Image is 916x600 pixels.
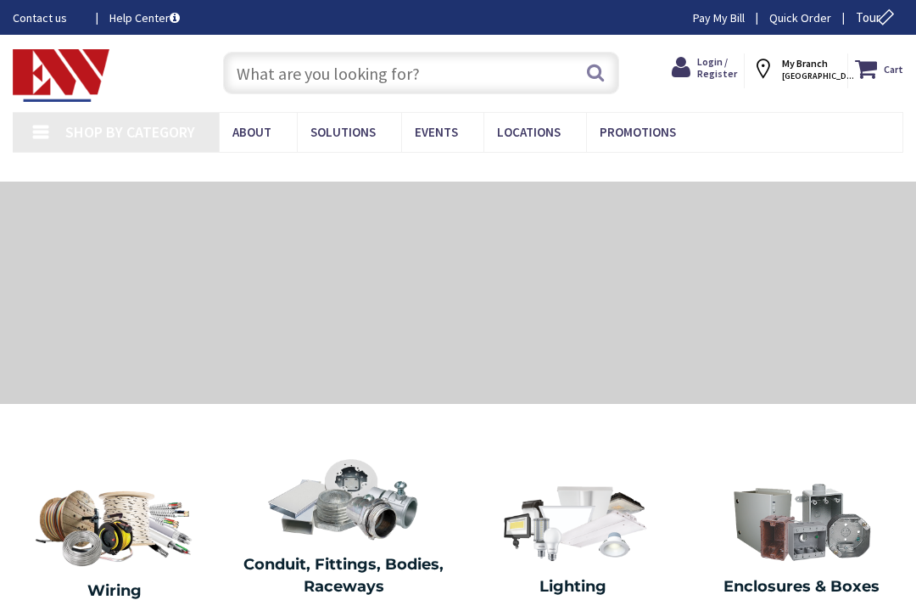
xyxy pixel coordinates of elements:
[751,53,841,84] div: My Branch [GEOGRAPHIC_DATA], [GEOGRAPHIC_DATA]
[700,576,903,598] h2: Enclosures & Boxes
[471,576,674,598] h2: Lighting
[855,53,903,84] a: Cart
[856,9,899,25] span: Tour
[693,9,745,26] a: Pay My Bill
[672,53,737,82] a: Login / Register
[310,124,376,140] span: Solutions
[782,70,854,81] span: [GEOGRAPHIC_DATA], [GEOGRAPHIC_DATA]
[109,9,180,26] a: Help Center
[697,55,737,80] span: Login / Register
[232,124,271,140] span: About
[782,57,828,70] strong: My Branch
[223,52,620,94] input: What are you looking for?
[242,554,445,597] h2: Conduit, Fittings, Bodies, Raceways
[65,122,195,142] span: Shop By Category
[13,49,109,102] img: Electrical Wholesalers, Inc.
[497,124,561,140] span: Locations
[13,9,82,26] a: Contact us
[769,9,831,26] a: Quick Order
[600,124,676,140] span: Promotions
[884,53,903,84] strong: Cart
[415,124,458,140] span: Events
